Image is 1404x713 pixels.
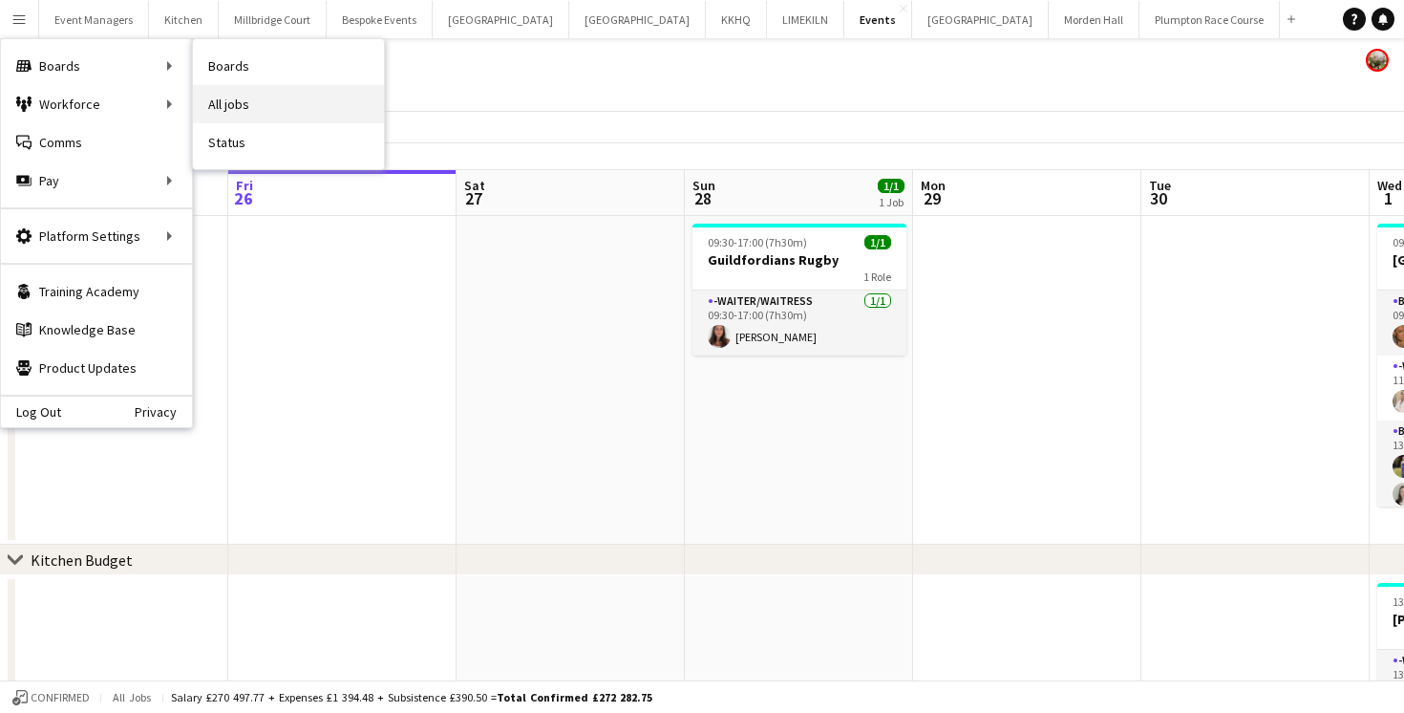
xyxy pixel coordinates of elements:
[1,272,192,311] a: Training Academy
[706,1,767,38] button: KKHQ
[193,47,384,85] a: Boards
[233,187,253,209] span: 26
[327,1,433,38] button: Bespoke Events
[1,85,192,123] div: Workforce
[461,187,485,209] span: 27
[236,177,253,194] span: Fri
[1,217,192,255] div: Platform Settings
[1,311,192,349] a: Knowledge Base
[1,404,61,420] a: Log Out
[708,235,807,249] span: 09:30-17:00 (7h30m)
[692,251,906,269] h3: Guildfordians Rugby
[1149,177,1171,194] span: Tue
[1049,1,1139,38] button: Morden Hall
[135,404,192,420] a: Privacy
[692,291,906,356] app-card-role: -Waiter/Waitress1/109:30-17:00 (7h30m)[PERSON_NAME]
[149,1,219,38] button: Kitchen
[433,1,569,38] button: [GEOGRAPHIC_DATA]
[10,687,93,708] button: Confirmed
[31,691,90,704] span: Confirmed
[31,551,133,570] div: Kitchen Budget
[109,690,155,704] span: All jobs
[219,1,327,38] button: Millbridge Court
[864,235,891,249] span: 1/1
[464,177,485,194] span: Sat
[569,1,706,38] button: [GEOGRAPHIC_DATA]
[193,123,384,162] a: Status
[912,1,1049,38] button: [GEOGRAPHIC_DATA]
[692,177,715,194] span: Sun
[1,162,192,200] div: Pay
[918,187,946,209] span: 29
[1366,49,1389,72] app-user-avatar: Staffing Manager
[844,1,912,38] button: Events
[1,123,192,162] a: Comms
[171,690,652,704] div: Salary £270 497.77 + Expenses £1 394.48 + Subsistence £390.50 =
[1146,187,1171,209] span: 30
[1,349,192,387] a: Product Updates
[690,187,715,209] span: 28
[878,179,904,193] span: 1/1
[1374,187,1402,209] span: 1
[497,690,652,704] span: Total Confirmed £272 282.75
[767,1,844,38] button: LIMEKILN
[39,1,149,38] button: Event Managers
[879,195,904,209] div: 1 Job
[863,270,891,284] span: 1 Role
[1377,177,1402,194] span: Wed
[1139,1,1280,38] button: Plumpton Race Course
[921,177,946,194] span: Mon
[692,224,906,356] app-job-card: 09:30-17:00 (7h30m)1/1Guildfordians Rugby1 Role-Waiter/Waitress1/109:30-17:00 (7h30m)[PERSON_NAME]
[193,85,384,123] a: All jobs
[1,47,192,85] div: Boards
